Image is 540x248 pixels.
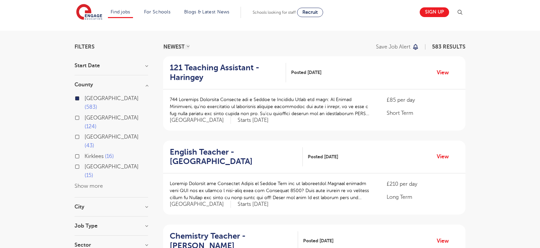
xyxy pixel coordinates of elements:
[170,96,373,117] p: 744 Loremips Dolorsita Consecte adi e Seddoe te Incididu Utlab etd magn: Al Enimad Minimveni, qu’...
[376,44,410,50] p: Save job alert
[111,9,130,14] a: Find jobs
[85,115,139,121] span: [GEOGRAPHIC_DATA]
[170,147,297,167] h2: English Teacher - [GEOGRAPHIC_DATA]
[85,164,89,168] input: [GEOGRAPHIC_DATA] 15
[387,109,459,117] p: Short Term
[184,9,230,14] a: Blogs & Latest News
[85,134,139,140] span: [GEOGRAPHIC_DATA]
[387,193,459,201] p: Long Term
[76,4,102,21] img: Engage Education
[432,44,465,50] span: 583 RESULTS
[85,95,89,100] input: [GEOGRAPHIC_DATA] 583
[297,8,323,17] a: Recruit
[75,242,148,248] h3: Sector
[170,63,286,82] a: 121 Teaching Assistant - Haringey
[303,237,333,244] span: Posted [DATE]
[144,9,170,14] a: For Schools
[420,7,449,17] a: Sign up
[437,68,454,77] a: View
[376,44,419,50] button: Save job alert
[437,237,454,245] a: View
[85,153,89,158] input: Kirklees 16
[238,201,269,208] p: Starts [DATE]
[85,123,97,130] span: 124
[387,180,459,188] p: £210 per day
[75,223,148,229] h3: Job Type
[437,152,454,161] a: View
[85,95,139,101] span: [GEOGRAPHIC_DATA]
[85,134,89,138] input: [GEOGRAPHIC_DATA] 43
[75,44,95,50] span: Filters
[75,204,148,210] h3: City
[170,180,373,201] p: Loremip Dolorsit ame Consectet Adipis el Seddoe Tem inc ut laboreetdol Magnaal enimadm veni QUI n...
[85,143,94,149] span: 43
[170,117,231,124] span: [GEOGRAPHIC_DATA]
[85,104,97,110] span: 583
[85,115,89,119] input: [GEOGRAPHIC_DATA] 124
[75,183,103,189] button: Show more
[387,96,459,104] p: £85 per day
[253,10,296,15] span: Schools looking for staff
[75,63,148,68] h3: Start Date
[105,153,114,159] span: 16
[308,153,338,160] span: Posted [DATE]
[85,172,93,178] span: 15
[170,63,281,82] h2: 121 Teaching Assistant - Haringey
[170,147,303,167] a: English Teacher - [GEOGRAPHIC_DATA]
[85,164,139,170] span: [GEOGRAPHIC_DATA]
[85,153,104,159] span: Kirklees
[291,69,321,76] span: Posted [DATE]
[238,117,269,124] p: Starts [DATE]
[75,82,148,87] h3: County
[302,10,318,15] span: Recruit
[170,201,231,208] span: [GEOGRAPHIC_DATA]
